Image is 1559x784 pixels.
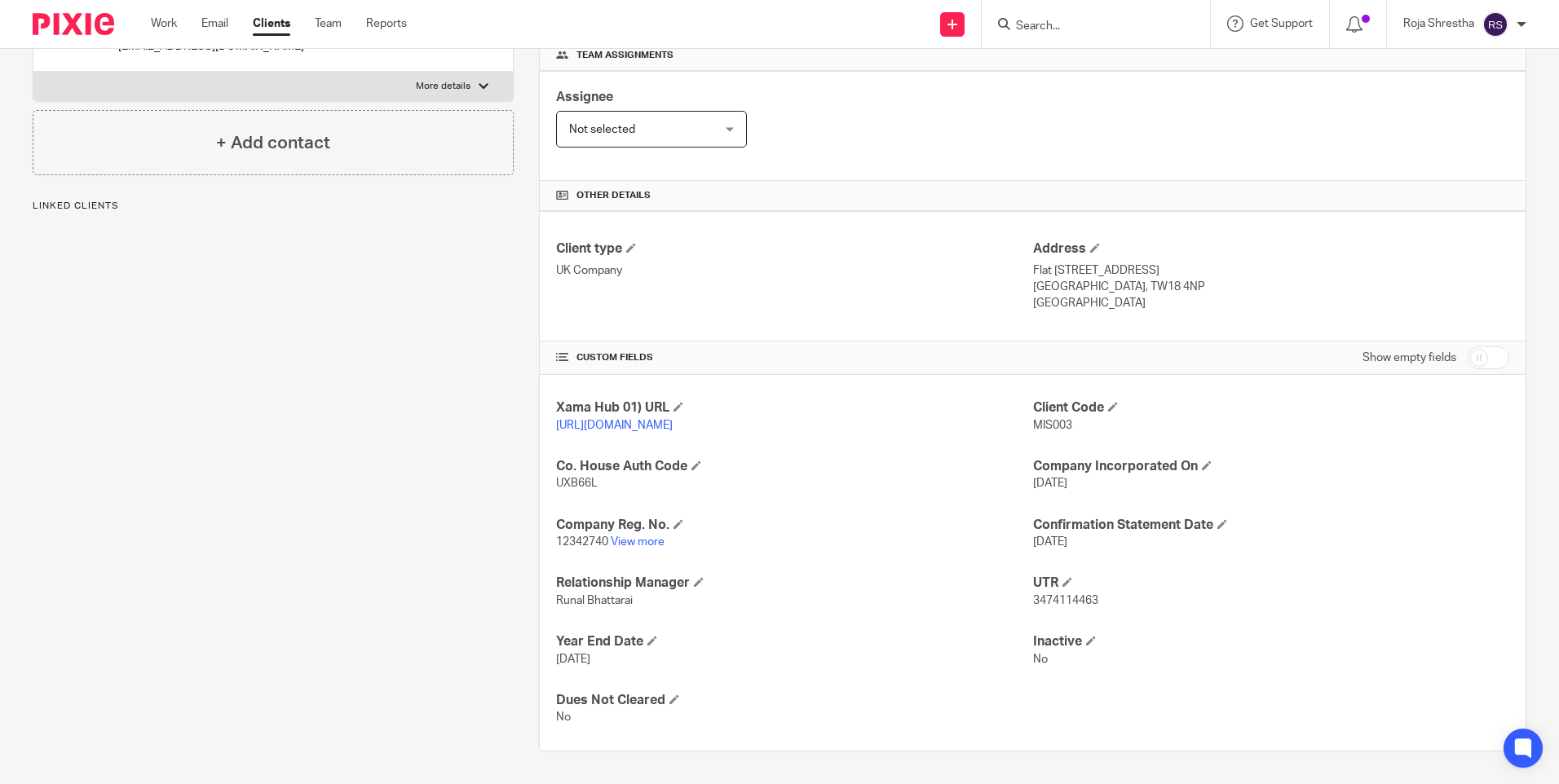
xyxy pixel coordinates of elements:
a: Team [315,15,342,32]
span: No [556,711,571,723]
h4: Company Incorporated On [1033,458,1509,475]
span: [DATE] [556,654,590,665]
span: 3474114463 [1033,595,1098,606]
h4: CUSTOM FIELDS [556,351,1032,364]
span: [DATE] [1033,478,1067,489]
span: UXB66L [556,478,598,489]
p: More details [416,80,470,93]
p: Roja Shrestha [1403,15,1474,32]
h4: Address [1033,240,1509,258]
img: Pixie [33,13,114,35]
span: Runal Bhattarai [556,595,633,606]
p: Flat [STREET_ADDRESS] [1033,262,1509,279]
span: Other details [576,189,651,202]
a: Reports [366,15,407,32]
a: Work [151,15,177,32]
h4: Dues Not Cleared [556,692,1032,709]
h4: + Add contact [216,130,330,156]
h4: Client type [556,240,1032,258]
a: View more [611,536,665,548]
h4: Year End Date [556,633,1032,650]
span: No [1033,654,1048,665]
a: Email [201,15,228,32]
span: Not selected [569,124,635,135]
p: Linked clients [33,200,514,213]
h4: Client Code [1033,399,1509,416]
h4: Confirmation Statement Date [1033,517,1509,534]
p: [GEOGRAPHIC_DATA] [1033,295,1509,311]
label: Show empty fields [1362,350,1456,366]
h4: Xama Hub 01) URL [556,399,1032,416]
a: Clients [253,15,290,32]
p: [GEOGRAPHIC_DATA], TW18 4NP [1033,279,1509,295]
span: 12342740 [556,536,608,548]
h4: Inactive [1033,633,1509,650]
h4: Company Reg. No. [556,517,1032,534]
h4: UTR [1033,575,1509,592]
input: Search [1014,20,1161,34]
h4: Co. House Auth Code [556,458,1032,475]
h4: Relationship Manager [556,575,1032,592]
span: Get Support [1250,18,1313,29]
span: Team assignments [576,49,674,62]
span: [DATE] [1033,536,1067,548]
img: svg%3E [1482,11,1508,37]
a: [URL][DOMAIN_NAME] [556,420,673,431]
span: MIS003 [1033,420,1072,431]
p: UK Company [556,262,1032,279]
span: Assignee [556,90,613,104]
